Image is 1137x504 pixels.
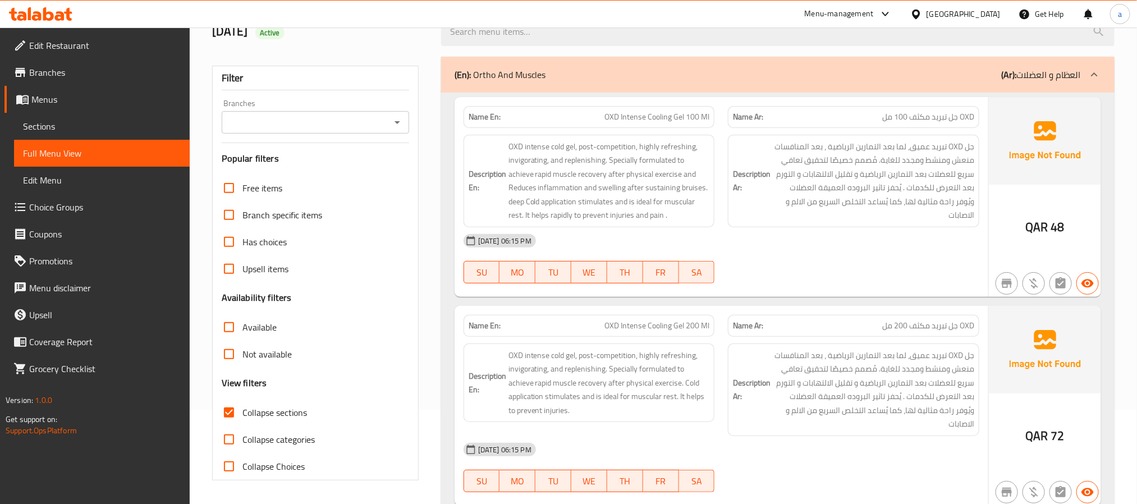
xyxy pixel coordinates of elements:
[643,470,679,492] button: FR
[222,152,409,165] h3: Popular filters
[29,335,181,349] span: Coverage Report
[508,140,710,222] span: OXD intense cold gel, post-competition, highly refreshing, invigorating, and replenishing. Specia...
[499,470,535,492] button: MO
[255,28,285,38] span: Active
[648,264,675,281] span: FR
[469,369,506,397] strong: Description En:
[469,167,506,195] strong: Description En:
[604,320,709,332] span: OXD Intense Cooling Gel 200 Ml
[441,57,1115,93] div: (En): Ortho And Muscles(Ar):العظام و العضلات
[989,306,1101,393] img: Ae5nvW7+0k+MAAAAAElFTkSuQmCC
[499,261,535,283] button: MO
[242,320,277,334] span: Available
[6,412,57,427] span: Get support on:
[242,433,315,446] span: Collapse categories
[212,23,428,40] h2: [DATE]
[469,264,496,281] span: SU
[23,146,181,160] span: Full Menu View
[733,320,763,332] strong: Name Ar:
[1051,216,1064,238] span: 48
[4,355,190,382] a: Grocery Checklist
[805,7,874,21] div: Menu-management
[576,264,603,281] span: WE
[604,111,709,123] span: OXD Intense Cooling Gel 100 Ml
[14,167,190,194] a: Edit Menu
[1001,66,1016,83] b: (Ar):
[389,114,405,130] button: Open
[504,473,531,489] span: MO
[29,66,181,79] span: Branches
[469,320,501,332] strong: Name En:
[242,460,305,473] span: Collapse Choices
[464,470,500,492] button: SU
[4,194,190,221] a: Choice Groups
[474,236,536,246] span: [DATE] 06:15 PM
[1118,8,1122,20] span: a
[29,308,181,322] span: Upsell
[540,264,567,281] span: TU
[23,173,181,187] span: Edit Menu
[255,26,285,39] div: Active
[29,281,181,295] span: Menu disclaimer
[996,272,1018,295] button: Not branch specific item
[4,86,190,113] a: Menus
[29,200,181,214] span: Choice Groups
[4,274,190,301] a: Menu disclaimer
[535,261,571,283] button: TU
[222,291,292,304] h3: Availability filters
[607,470,643,492] button: TH
[14,140,190,167] a: Full Menu View
[1076,272,1099,295] button: Available
[576,473,603,489] span: WE
[4,32,190,59] a: Edit Restaurant
[1049,481,1072,503] button: Not has choices
[643,261,679,283] button: FR
[4,59,190,86] a: Branches
[607,261,643,283] button: TH
[535,470,571,492] button: TU
[469,111,501,123] strong: Name En:
[441,17,1115,46] input: search
[996,481,1018,503] button: Not branch specific item
[242,235,287,249] span: Has choices
[882,111,974,123] span: OXD جل تبريد مكثف 100 مل
[242,347,292,361] span: Not available
[242,406,307,419] span: Collapse sections
[612,264,639,281] span: TH
[773,140,974,222] span: جل OXD تبريد عميق، لما بعد التمارين الرياضية ، بعد المنافسات منعش ومنشط ومجدد للغاية. مُصمم خصيصً...
[679,261,715,283] button: SA
[1023,481,1045,503] button: Purchased item
[989,97,1101,185] img: Ae5nvW7+0k+MAAAAAElFTkSuQmCC
[242,262,288,276] span: Upsell items
[508,349,710,418] span: OXD intense cold gel, post-competition, highly refreshing, invigorating, and replenishing. Specia...
[6,423,77,438] a: Support.OpsPlatform
[464,261,500,283] button: SU
[4,301,190,328] a: Upsell
[222,66,409,90] div: Filter
[1051,425,1064,447] span: 72
[773,349,974,431] span: جل OXD تبريد عميق، لما بعد التمارين الرياضية ، بعد المنافسات منعش ومنشط ومجدد للغاية. مُصمم خصيصً...
[6,393,33,407] span: Version:
[882,320,974,332] span: OXD جل تبريد مكثف 200 مل
[1076,481,1099,503] button: Available
[1026,425,1048,447] span: QAR
[684,264,710,281] span: SA
[242,181,282,195] span: Free items
[1049,272,1072,295] button: Not has choices
[469,473,496,489] span: SU
[455,66,471,83] b: (En):
[1001,68,1081,81] p: العظام و العضلات
[29,227,181,241] span: Coupons
[222,377,267,390] h3: View filters
[474,445,536,455] span: [DATE] 06:15 PM
[35,393,52,407] span: 1.0.0
[540,473,567,489] span: TU
[612,473,639,489] span: TH
[733,167,771,195] strong: Description Ar:
[14,113,190,140] a: Sections
[4,221,190,248] a: Coupons
[733,376,771,404] strong: Description Ar:
[571,261,607,283] button: WE
[242,208,322,222] span: Branch specific items
[679,470,715,492] button: SA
